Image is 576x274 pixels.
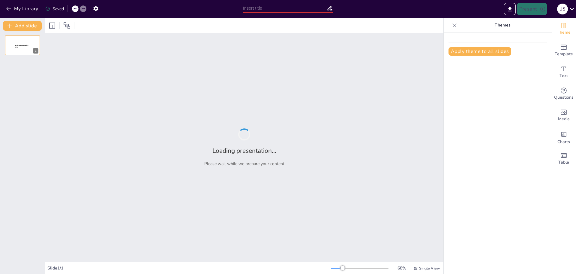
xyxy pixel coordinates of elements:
[559,72,568,79] span: Text
[394,265,409,271] div: 68 %
[47,265,331,271] div: Slide 1 / 1
[558,159,569,166] span: Table
[557,3,568,15] button: J S
[33,48,38,54] div: 1
[15,45,28,48] span: Sendsteps presentation editor
[45,6,64,12] div: Saved
[47,21,57,30] div: Layout
[557,4,568,14] div: J S
[558,116,570,122] span: Media
[552,148,576,170] div: Add a table
[3,21,42,31] button: Add slide
[554,94,574,101] span: Questions
[557,29,571,36] span: Theme
[459,18,546,32] p: Themes
[4,4,41,14] button: My Library
[419,266,440,271] span: Single View
[243,4,327,13] input: Insert title
[552,105,576,126] div: Add images, graphics, shapes or video
[448,47,511,56] button: Apply theme to all slides
[552,83,576,105] div: Get real-time input from your audience
[552,126,576,148] div: Add charts and graphs
[555,51,573,57] span: Template
[552,40,576,61] div: Add ready made slides
[557,139,570,145] span: Charts
[504,3,516,15] button: Export to PowerPoint
[5,35,40,55] div: 1
[517,3,547,15] button: Present
[63,22,70,29] span: Position
[552,18,576,40] div: Change the overall theme
[552,61,576,83] div: Add text boxes
[204,161,284,167] p: Please wait while we prepare your content
[212,146,276,155] h2: Loading presentation...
